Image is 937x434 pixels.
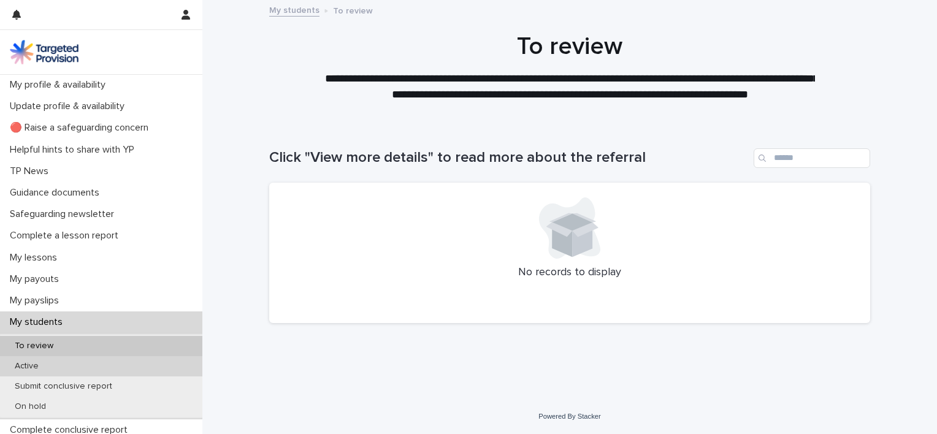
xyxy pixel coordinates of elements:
[5,361,48,371] p: Active
[538,413,600,420] a: Powered By Stacker
[284,266,855,280] p: No records to display
[269,32,870,61] h1: To review
[5,144,144,156] p: Helpful hints to share with YP
[5,122,158,134] p: 🔴 Raise a safeguarding concern
[10,40,78,64] img: M5nRWzHhSzIhMunXDL62
[5,316,72,328] p: My students
[5,208,124,220] p: Safeguarding newsletter
[269,149,749,167] h1: Click "View more details" to read more about the referral
[333,3,373,17] p: To review
[5,252,67,264] p: My lessons
[5,166,58,177] p: TP News
[754,148,870,168] input: Search
[269,2,319,17] a: My students
[5,230,128,242] p: Complete a lesson report
[5,79,115,91] p: My profile & availability
[5,101,134,112] p: Update profile & availability
[5,295,69,306] p: My payslips
[5,402,56,412] p: On hold
[5,341,63,351] p: To review
[5,187,109,199] p: Guidance documents
[5,273,69,285] p: My payouts
[5,381,122,392] p: Submit conclusive report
